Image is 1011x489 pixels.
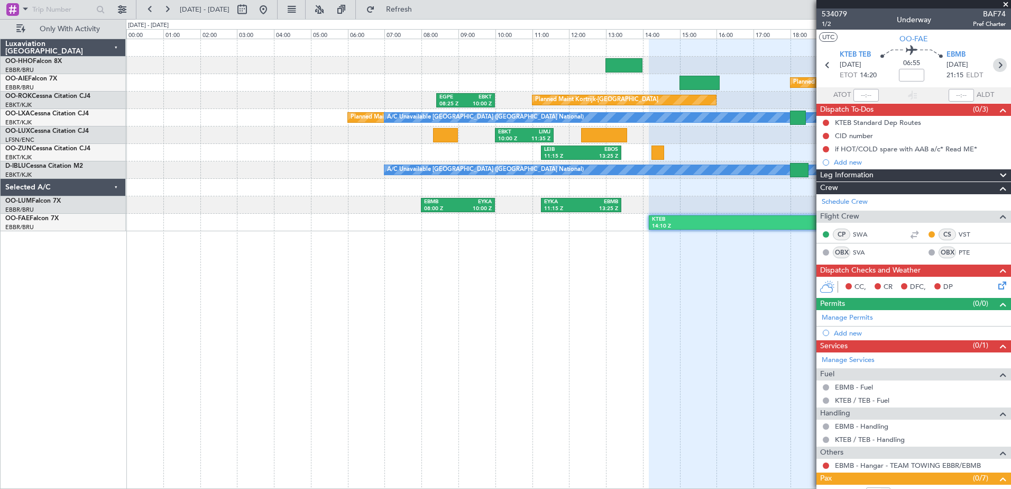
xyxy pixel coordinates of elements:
[5,128,89,134] a: OO-LUXCessna Citation CJ4
[835,144,977,153] div: if HOT/COLD spare with AAB a/c* Read ME*
[5,215,30,222] span: OO-FAE
[495,29,532,39] div: 10:00
[458,29,495,39] div: 09:00
[5,223,34,231] a: EBBR/BRU
[424,205,458,213] div: 08:00 Z
[884,282,893,293] span: CR
[5,198,32,204] span: OO-LUM
[834,329,1006,338] div: Add new
[853,230,877,239] a: SWA
[854,282,866,293] span: CC,
[5,136,34,144] a: LFSN/ENC
[274,29,311,39] div: 04:00
[820,298,845,310] span: Permits
[311,29,348,39] div: 05:00
[5,163,83,169] a: D-IBLUCessna Citation M2
[5,66,34,74] a: EBBR/BRU
[783,216,913,223] div: EBMB
[5,171,32,179] a: EBKT/KJK
[791,29,828,39] div: 18:00
[535,92,658,108] div: Planned Maint Kortrijk-[GEOGRAPHIC_DATA]
[5,111,89,117] a: OO-LXACessna Citation CJ4
[361,1,425,18] button: Refresh
[939,247,956,258] div: OBX
[5,93,32,99] span: OO-ROK
[835,435,905,444] a: KTEB / TEB - Handling
[822,313,873,323] a: Manage Permits
[903,58,920,69] span: 06:55
[973,20,1006,29] span: Pref Charter
[581,198,618,206] div: EBMB
[943,282,953,293] span: DP
[5,128,30,134] span: OO-LUX
[606,29,643,39] div: 13:00
[946,60,968,70] span: [DATE]
[652,223,783,230] div: 14:10 Z
[5,163,26,169] span: D-IBLU
[126,29,163,39] div: 00:00
[835,422,888,431] a: EBMB - Handling
[959,230,982,239] a: VST
[5,84,34,92] a: EBBR/BRU
[835,131,873,140] div: CID number
[897,14,931,25] div: Underway
[5,153,32,161] a: EBKT/KJK
[820,265,921,277] span: Dispatch Checks and Weather
[5,76,28,82] span: OO-AIE
[524,135,550,143] div: 11:35 Z
[840,50,871,60] span: KTEB TEB
[643,29,680,39] div: 14:00
[581,153,618,160] div: 13:25 Z
[5,76,57,82] a: OO-AIEFalcon 7X
[5,58,33,65] span: OO-HHO
[348,29,385,39] div: 06:00
[466,101,492,108] div: 10:00 Z
[835,461,981,470] a: EBMB - Hangar - TEAM TOWING EBBR/EBMB
[833,90,851,101] span: ATOT
[910,282,926,293] span: DFC,
[180,5,229,14] span: [DATE] - [DATE]
[973,340,988,351] span: (0/1)
[5,111,30,117] span: OO-LXA
[544,205,581,213] div: 11:15 Z
[860,70,877,81] span: 14:20
[820,447,843,459] span: Others
[544,153,581,160] div: 11:15 Z
[820,104,874,116] span: Dispatch To-Dos
[377,6,421,13] span: Refresh
[12,21,115,38] button: Only With Activity
[458,205,492,213] div: 10:00 Z
[820,408,850,420] span: Handling
[853,89,879,102] input: --:--
[524,129,550,136] div: LIMJ
[439,101,465,108] div: 08:25 Z
[5,215,59,222] a: OO-FAEFalcon 7X
[840,70,857,81] span: ETOT
[27,25,112,33] span: Only With Activity
[822,20,847,29] span: 1/2
[973,298,988,309] span: (0/0)
[783,223,913,230] div: 21:25 Z
[581,205,618,213] div: 13:25 Z
[466,94,492,101] div: EBKT
[753,29,791,39] div: 17:00
[793,75,960,90] div: Planned Maint [GEOGRAPHIC_DATA] ([GEOGRAPHIC_DATA])
[569,29,606,39] div: 12:00
[835,396,889,405] a: KTEB / TEB - Fuel
[833,229,850,240] div: CP
[822,8,847,20] span: 534079
[5,101,32,109] a: EBKT/KJK
[128,21,169,30] div: [DATE] - [DATE]
[680,29,717,39] div: 15:00
[544,198,581,206] div: EYKA
[820,169,874,182] span: Leg Information
[946,70,963,81] span: 21:15
[822,197,868,207] a: Schedule Crew
[387,162,584,178] div: A/C Unavailable [GEOGRAPHIC_DATA] ([GEOGRAPHIC_DATA] National)
[498,129,524,136] div: EBKT
[424,198,458,206] div: EBMB
[820,340,848,352] span: Services
[835,118,921,127] div: KTEB Standard Dep Routes
[163,29,200,39] div: 01:00
[387,110,584,125] div: A/C Unavailable [GEOGRAPHIC_DATA] ([GEOGRAPHIC_DATA] National)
